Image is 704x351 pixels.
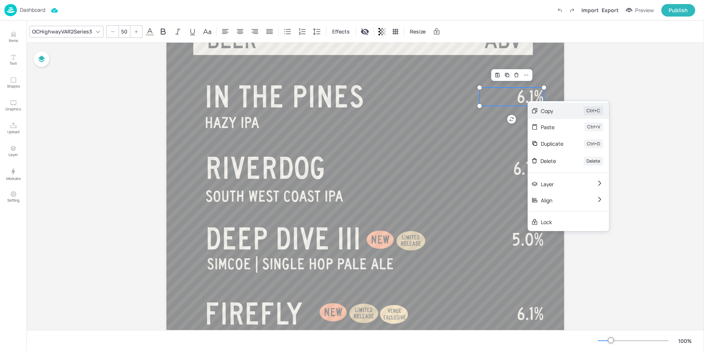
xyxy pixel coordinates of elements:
[512,70,521,80] div: Delete
[484,30,522,52] span: ABV
[20,7,45,13] p: Dashboard
[205,329,314,346] span: INDIAN SPICED IPA
[4,4,17,16] img: logo-86c26b7e.jpg
[541,218,585,226] div: Lock
[541,107,563,115] div: Copy
[205,222,361,255] span: DEEP DIVE III
[581,6,599,14] div: Import
[359,26,371,38] div: Display condition
[661,4,695,17] button: Publish
[205,114,259,131] span: HAZY IPA
[584,139,603,148] div: Ctrl+D
[541,157,563,165] div: Delete
[517,305,544,323] span: 6.1%
[553,4,566,17] label: Undo (Ctrl + Z)
[541,196,575,204] div: Align
[541,123,564,131] div: Paste
[331,28,351,35] span: Effects
[513,159,544,178] span: 6.7%
[502,70,512,80] div: Duplicate
[205,151,326,184] span: RIVERDOG
[622,5,658,16] button: Preview
[512,230,544,249] span: 5.0%
[635,6,654,14] div: Preview
[584,123,603,131] div: Ctrl+V
[566,4,578,17] label: Redo (Ctrl + Y)
[584,106,603,115] div: Ctrl+C
[205,297,303,330] span: FIREFLY
[676,337,694,345] div: 100 %
[541,180,575,188] div: Layer
[602,6,619,14] div: Export
[669,6,688,14] div: Publish
[493,70,502,80] div: Save Layout
[207,256,394,272] span: SIMCOE | SINGLE HOP PALE ALE
[31,26,94,37] div: OCHighwayVAR2Series3
[205,80,365,113] span: IN THE PINES
[584,157,603,166] div: Delete
[205,188,343,205] span: SOUTH WEST COAST IPA
[541,140,563,148] div: Duplicate
[517,88,544,106] span: 6.1%
[408,28,427,35] span: Resize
